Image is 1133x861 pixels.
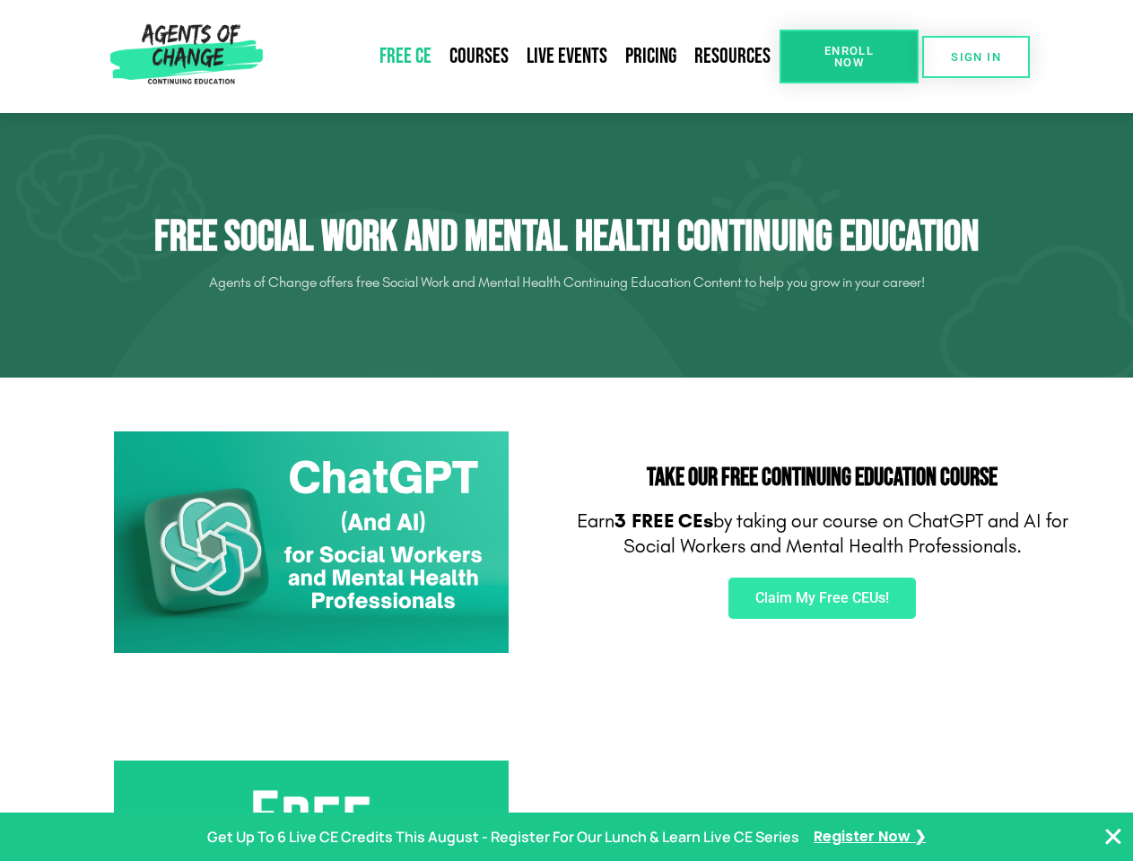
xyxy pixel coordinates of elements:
h1: Free Social Work and Mental Health Continuing Education [65,212,1069,264]
span: Enroll Now [808,45,890,68]
a: Register Now ❯ [814,824,926,850]
nav: Menu [270,36,780,77]
p: Get Up To 6 Live CE Credits This August - Register For Our Lunch & Learn Live CE Series [207,824,799,850]
span: SIGN IN [951,51,1001,63]
button: Close Banner [1102,826,1124,848]
a: SIGN IN [922,36,1030,78]
p: Agents of Change offers free Social Work and Mental Health Continuing Education Content to help y... [65,268,1069,297]
h2: Take Our FREE Continuing Education Course [576,465,1069,491]
a: Free CE [370,36,440,77]
a: Pricing [616,36,685,77]
span: Claim My Free CEUs! [755,591,889,605]
b: 3 FREE CEs [614,509,713,533]
a: Enroll Now [780,30,919,83]
a: Resources [685,36,780,77]
p: Earn by taking our course on ChatGPT and AI for Social Workers and Mental Health Professionals. [576,509,1069,560]
a: Claim My Free CEUs! [728,578,916,619]
a: Courses [440,36,518,77]
a: Live Events [518,36,616,77]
